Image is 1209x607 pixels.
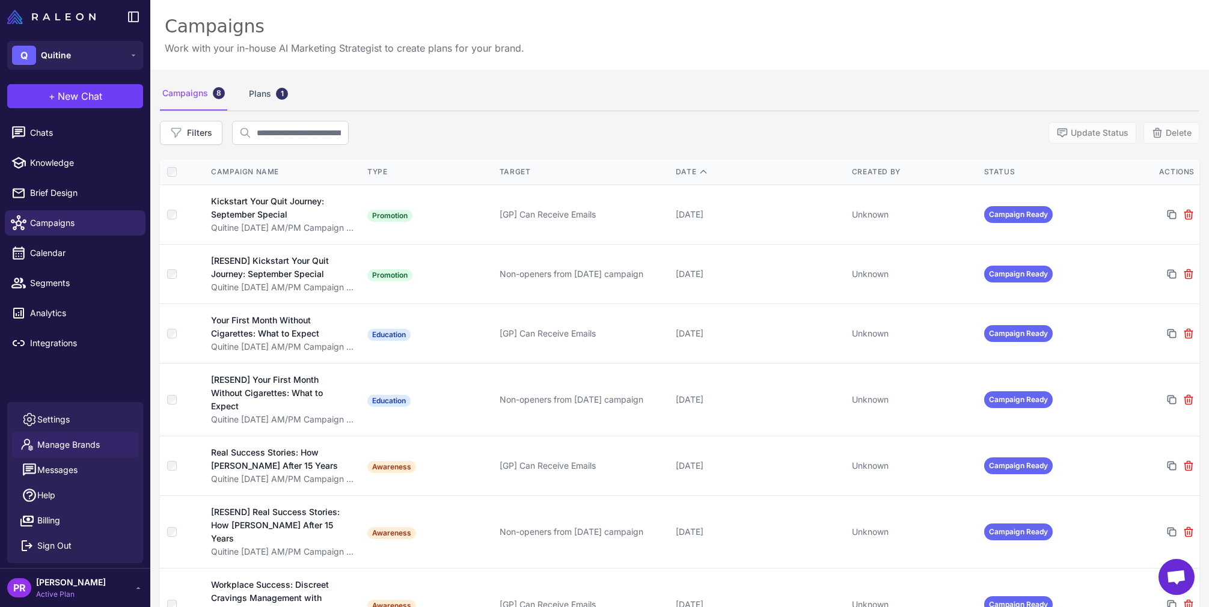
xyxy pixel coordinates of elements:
[5,331,145,356] a: Integrations
[276,88,288,100] div: 1
[500,166,666,177] div: Target
[984,391,1053,408] span: Campaign Ready
[676,459,842,472] div: [DATE]
[165,41,524,55] p: Work with your in-house AI Marketing Strategist to create plans for your brand.
[500,393,666,406] div: Non-openers from [DATE] campaign
[12,533,138,558] button: Sign Out
[1111,159,1199,185] th: Actions
[5,210,145,236] a: Campaigns
[852,166,975,177] div: Created By
[37,514,60,527] span: Billing
[37,539,72,552] span: Sign Out
[500,327,666,340] div: [GP] Can Receive Emails
[211,340,355,353] div: Quitine [DATE] AM/PM Campaign Plan
[36,589,106,600] span: Active Plan
[7,10,100,24] a: Raleon Logo
[211,545,355,558] div: Quitine [DATE] AM/PM Campaign Plan
[211,281,355,294] div: Quitine [DATE] AM/PM Campaign Plan
[37,463,78,477] span: Messages
[5,120,145,145] a: Chats
[41,49,71,62] span: Quitine
[37,413,70,426] span: Settings
[367,461,416,473] span: Awareness
[36,576,106,589] span: [PERSON_NAME]
[500,208,666,221] div: [GP] Can Receive Emails
[367,166,490,177] div: Type
[984,166,1107,177] div: Status
[1143,122,1199,144] button: Delete
[30,307,136,320] span: Analytics
[30,156,136,169] span: Knowledge
[984,206,1053,223] span: Campaign Ready
[37,438,100,451] span: Manage Brands
[500,525,666,538] div: Non-openers from [DATE] campaign
[30,276,136,290] span: Segments
[58,89,102,103] span: New Chat
[852,327,975,340] div: Unknown
[676,267,842,281] div: [DATE]
[676,208,842,221] div: [DATE]
[211,373,347,413] div: [RESEND] Your First Month Without Cigarettes: What to Expect
[213,87,225,99] div: 8
[7,578,31,597] div: PR
[211,446,347,472] div: Real Success Stories: How [PERSON_NAME] After 15 Years
[165,14,524,38] div: Campaigns
[676,525,842,538] div: [DATE]
[5,180,145,206] a: Brief Design
[984,266,1053,282] span: Campaign Ready
[7,10,96,24] img: Raleon Logo
[1048,122,1136,144] button: Update Status
[211,195,346,221] div: Kickstart Your Quit Journey: September Special
[211,221,355,234] div: Quitine [DATE] AM/PM Campaign Plan
[367,395,411,407] span: Education
[852,393,975,406] div: Unknown
[30,246,136,260] span: Calendar
[211,413,355,426] div: Quitine [DATE] AM/PM Campaign Plan
[984,523,1053,540] span: Campaign Ready
[5,270,145,296] a: Segments
[852,525,975,538] div: Unknown
[160,121,222,145] button: Filters
[211,166,355,177] div: Campaign Name
[852,208,975,221] div: Unknown
[500,267,666,281] div: Non-openers from [DATE] campaign
[984,457,1053,474] span: Campaign Ready
[30,126,136,139] span: Chats
[676,327,842,340] div: [DATE]
[211,505,348,545] div: [RESEND] Real Success Stories: How [PERSON_NAME] After 15 Years
[7,84,143,108] button: +New Chat
[211,472,355,486] div: Quitine [DATE] AM/PM Campaign Plan
[367,527,416,539] span: Awareness
[676,166,842,177] div: Date
[30,186,136,200] span: Brief Design
[5,300,145,326] a: Analytics
[984,325,1053,342] span: Campaign Ready
[30,337,136,350] span: Integrations
[12,46,36,65] div: Q
[37,489,55,502] span: Help
[367,269,412,281] span: Promotion
[500,459,666,472] div: [GP] Can Receive Emails
[30,216,136,230] span: Campaigns
[676,393,842,406] div: [DATE]
[852,267,975,281] div: Unknown
[160,77,227,111] div: Campaigns
[49,89,55,103] span: +
[7,41,143,70] button: QQuitine
[367,210,412,222] span: Promotion
[211,314,346,340] div: Your First Month Without Cigarettes: What to Expect
[211,254,347,281] div: [RESEND] Kickstart Your Quit Journey: September Special
[12,457,138,483] button: Messages
[1158,559,1195,595] div: Open chat
[246,77,290,111] div: Plans
[12,483,138,508] a: Help
[367,329,411,341] span: Education
[5,150,145,175] a: Knowledge
[5,240,145,266] a: Calendar
[852,459,975,472] div: Unknown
